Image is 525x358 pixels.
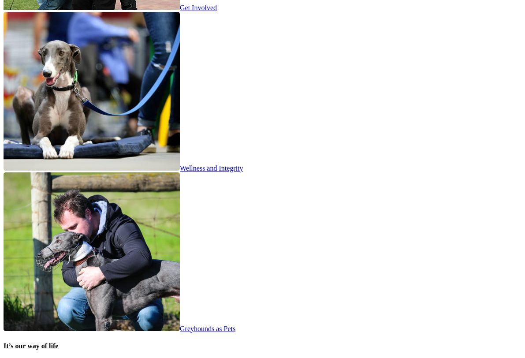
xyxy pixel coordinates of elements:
[180,164,243,172] span: Wellness and Integrity
[180,4,217,11] span: Get Involved
[4,342,521,350] h4: It’s our way of life
[4,12,180,171] img: feature-greyhounds-as-pets.jpg
[4,172,180,331] img: feature-wellness-and-integrity.jpg
[4,164,243,172] a: Wellness and Integrity
[4,325,235,332] a: Greyhounds as Pets
[4,4,217,11] a: Get Involved
[180,325,235,332] span: Greyhounds as Pets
